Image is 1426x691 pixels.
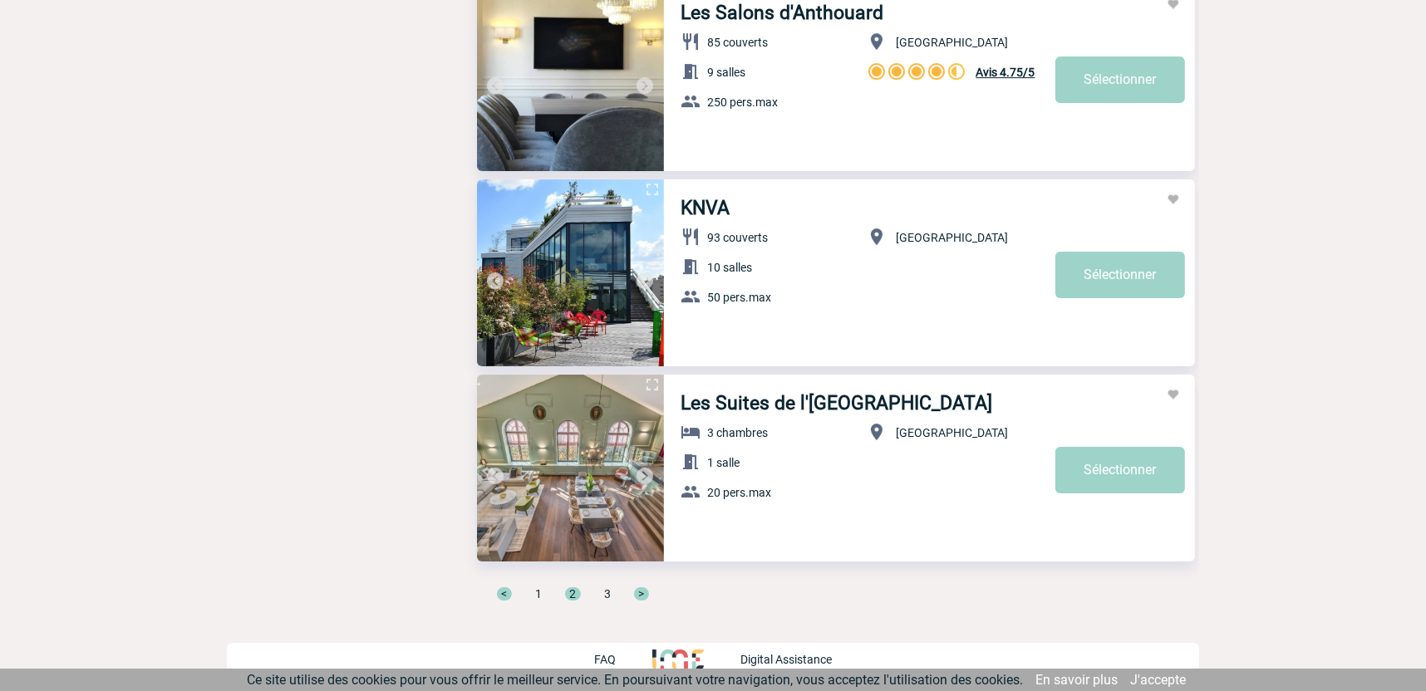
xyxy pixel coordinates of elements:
span: [GEOGRAPHIC_DATA] [897,426,1009,439]
img: baseline_hotel_white_24dp-b.png [681,422,701,442]
a: Sélectionner [1055,56,1185,103]
img: baseline_group_white_24dp-b.png [681,287,701,306]
img: baseline_restaurant_white_24dp-b.png [681,32,701,51]
img: baseline_group_white_24dp-b.png [681,91,701,111]
span: [GEOGRAPHIC_DATA] [897,231,1009,244]
span: 50 pers.max [707,291,771,304]
a: J'accepte [1130,672,1186,688]
span: 10 salles [707,261,752,274]
span: 2 [565,587,581,600]
a: Sélectionner [1055,447,1185,493]
img: Ajouter aux favoris [1167,388,1180,401]
span: 85 couverts [707,36,768,49]
img: 1.jpg [477,375,664,561]
a: FAQ [594,650,652,666]
img: baseline_location_on_white_24dp-b.png [867,32,887,51]
span: 93 couverts [707,231,768,244]
span: 3 chambres [707,426,768,439]
img: baseline_group_white_24dp-b.png [681,482,701,502]
span: Ce site utilise des cookies pour vous offrir le meilleur service. En poursuivant votre navigation... [247,672,1023,688]
p: FAQ [594,653,616,666]
a: Les Salons d'Anthouard [681,2,883,24]
img: 1.jpg [477,179,664,366]
img: baseline_meeting_room_white_24dp-b.png [681,257,701,277]
span: 1 salle [707,456,740,469]
span: [GEOGRAPHIC_DATA] [897,36,1009,49]
img: http://www.idealmeetingsevents.fr/ [652,649,704,669]
span: 250 pers.max [707,96,778,109]
img: baseline_meeting_room_white_24dp-b.png [681,452,701,472]
img: baseline_location_on_white_24dp-b.png [867,422,887,442]
p: Digital Assistance [740,653,832,666]
img: baseline_restaurant_white_24dp-b.png [681,227,701,247]
img: baseline_meeting_room_white_24dp-b.png [681,61,701,81]
span: 1 [535,587,542,600]
span: 9 salles [707,66,745,79]
a: Sélectionner [1055,252,1185,298]
img: Ajouter aux favoris [1167,193,1180,206]
a: Les Suites de l'[GEOGRAPHIC_DATA] [681,392,992,414]
a: En savoir plus [1035,672,1118,688]
img: baseline_location_on_white_24dp-b.png [867,227,887,247]
span: > [634,587,649,600]
span: 20 pers.max [707,486,771,499]
span: < [497,587,512,600]
a: KNVA [681,197,730,219]
span: 3 [604,587,611,600]
span: Avis 4.75/5 [976,66,1035,79]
